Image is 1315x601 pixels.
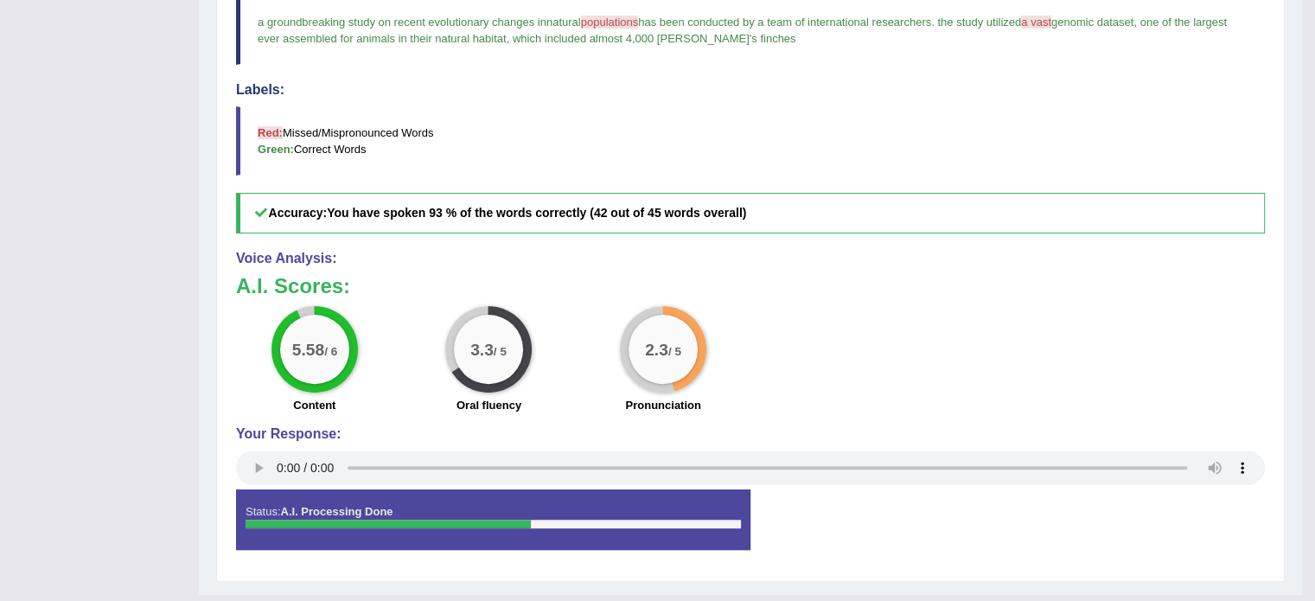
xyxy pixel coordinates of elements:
[471,340,495,359] big: 3.3
[258,143,294,156] b: Green:
[292,340,324,359] big: 5.58
[668,345,681,358] small: / 5
[456,397,521,413] label: Oral fluency
[494,345,507,358] small: / 5
[507,32,510,45] span: ,
[236,251,1265,266] h4: Voice Analysis:
[293,397,335,413] label: Content
[236,489,750,550] div: Status:
[236,426,1265,442] h4: Your Response:
[1021,16,1051,29] span: a vast
[546,16,581,29] span: natural
[280,505,393,518] strong: A.I. Processing Done
[625,397,700,413] label: Pronunciation
[1133,16,1137,29] span: ,
[236,193,1265,233] h5: Accuracy:
[324,345,337,358] small: / 6
[581,16,639,29] span: populations
[327,206,746,220] b: You have spoken 93 % of the words correctly (42 out of 45 words overall)
[937,16,1021,29] span: the study utilized
[931,16,935,29] span: .
[236,106,1265,176] blockquote: Missed/Mispronounced Words Correct Words
[236,82,1265,98] h4: Labels:
[1051,16,1133,29] span: genomic dataset
[258,126,283,139] b: Red:
[638,16,931,29] span: has been conducted by a team of international researchers
[236,274,350,297] b: A.I. Scores:
[258,16,546,29] span: a groundbreaking study on recent evolutionary changes in
[513,32,796,45] span: which included almost 4,000 [PERSON_NAME]'s finches
[258,16,1230,45] span: one of the largest ever assembled for animals in their natural habitat
[645,340,668,359] big: 2.3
